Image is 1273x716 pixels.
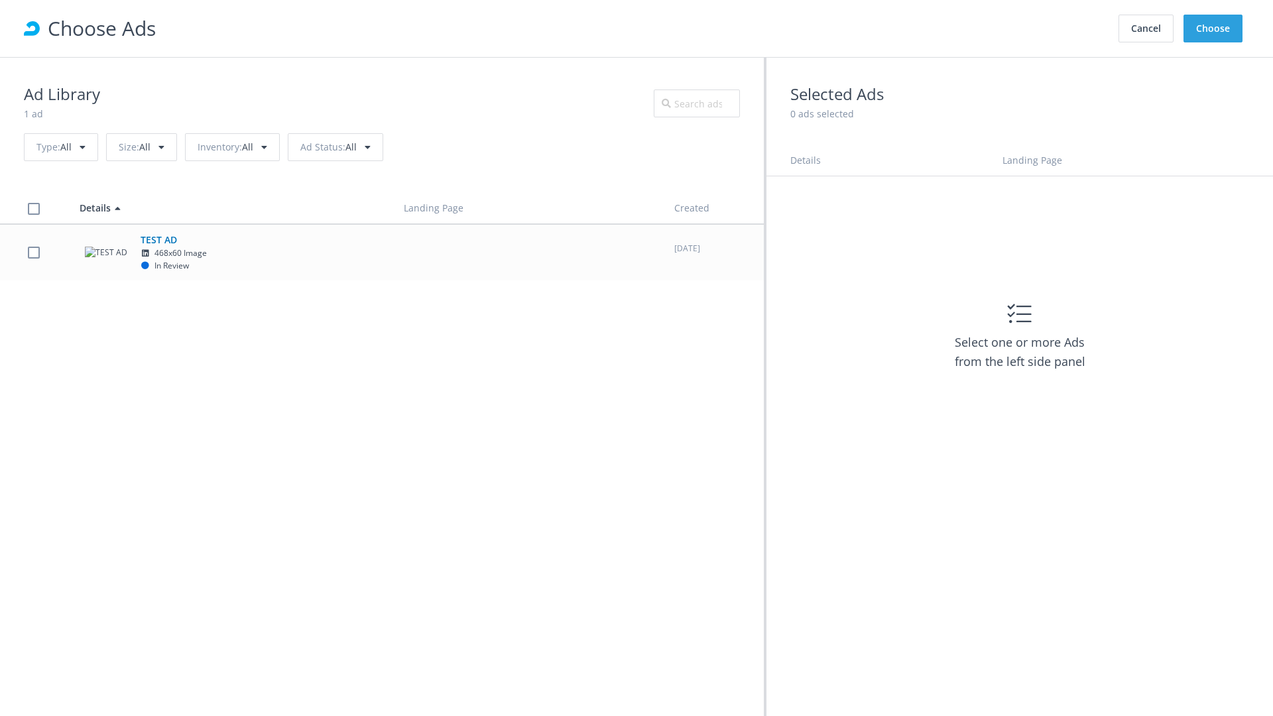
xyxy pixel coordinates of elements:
[24,107,43,120] span: 1 ad
[288,133,383,161] div: All
[119,141,139,153] span: Size :
[185,133,280,161] div: All
[1119,15,1174,42] button: Cancel
[80,202,111,214] span: Details
[141,233,306,247] h5: TEST AD
[1002,154,1062,166] span: Landing Page
[300,141,345,153] span: Ad Status :
[654,89,740,117] input: Search ads
[790,154,821,166] span: Details
[1183,15,1243,42] button: Choose
[24,82,100,107] h2: Ad Library
[24,21,40,36] div: RollWorks
[404,202,463,214] span: Landing Page
[198,141,242,153] span: Inventory :
[790,82,1249,107] h2: Selected Ads
[141,260,189,272] div: In Review
[85,247,127,259] img: TEST AD
[674,202,709,214] span: Created
[141,249,151,257] i: LinkedIn
[36,141,60,153] span: Type :
[943,333,1096,371] h3: Select one or more Ads from the left side panel
[141,233,306,272] span: TEST AD
[33,9,60,21] span: Help
[141,247,306,260] div: 468x60 Image
[106,133,177,161] div: All
[790,107,854,120] span: 0 ads selected
[48,13,1115,44] h1: Choose Ads
[24,133,98,161] div: All
[674,243,752,255] p: Mar 30, 2021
